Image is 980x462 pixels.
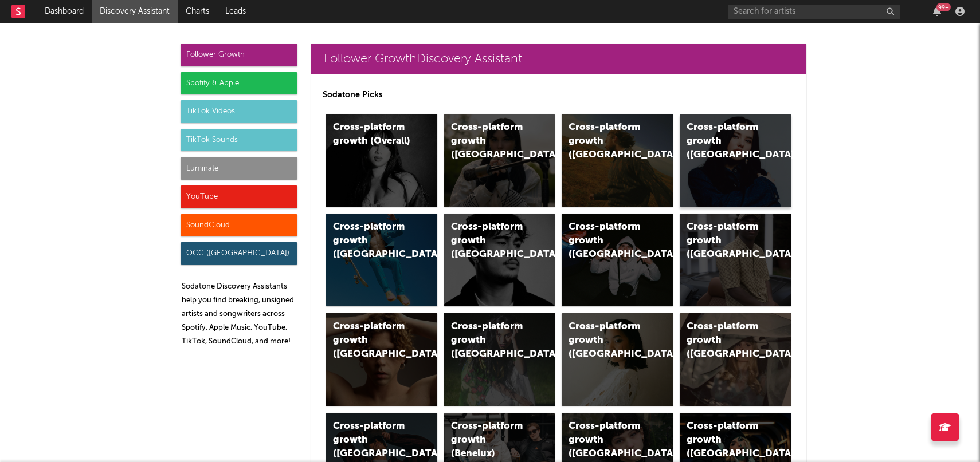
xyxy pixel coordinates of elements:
p: Sodatone Discovery Assistants help you find breaking, unsigned artists and songwriters across Spo... [182,280,297,349]
a: Cross-platform growth ([GEOGRAPHIC_DATA]) [680,313,791,406]
div: Cross-platform growth ([GEOGRAPHIC_DATA]) [333,420,411,461]
a: Cross-platform growth ([GEOGRAPHIC_DATA]) [444,114,555,207]
div: Cross-platform growth ([GEOGRAPHIC_DATA]/GSA) [569,220,646,262]
div: Cross-platform growth ([GEOGRAPHIC_DATA]) [451,220,529,262]
a: Cross-platform growth ([GEOGRAPHIC_DATA]) [326,313,437,406]
input: Search for artists [728,5,900,19]
a: Cross-platform growth ([GEOGRAPHIC_DATA]) [562,114,673,207]
div: Cross-platform growth ([GEOGRAPHIC_DATA]) [451,121,529,162]
a: Cross-platform growth ([GEOGRAPHIC_DATA]) [680,214,791,306]
a: Cross-platform growth ([GEOGRAPHIC_DATA]/GSA) [562,214,673,306]
div: Cross-platform growth (Benelux) [451,420,529,461]
button: 99+ [933,7,941,16]
p: Sodatone Picks [323,88,795,102]
div: Cross-platform growth ([GEOGRAPHIC_DATA]) [687,320,765,361]
div: Cross-platform growth ([GEOGRAPHIC_DATA]) [333,320,411,361]
div: Cross-platform growth ([GEOGRAPHIC_DATA]) [687,121,765,162]
div: Cross-platform growth ([GEOGRAPHIC_DATA]) [569,420,646,461]
a: Cross-platform growth ([GEOGRAPHIC_DATA]) [444,313,555,406]
a: Cross-platform growth (Overall) [326,114,437,207]
div: TikTok Videos [181,100,297,123]
div: SoundCloud [181,214,297,237]
a: Follower GrowthDiscovery Assistant [311,44,806,74]
div: 99 + [936,3,951,11]
div: Follower Growth [181,44,297,66]
a: Cross-platform growth ([GEOGRAPHIC_DATA]) [680,114,791,207]
div: Luminate [181,157,297,180]
a: Cross-platform growth ([GEOGRAPHIC_DATA]) [562,313,673,406]
div: YouTube [181,185,297,208]
div: OCC ([GEOGRAPHIC_DATA]) [181,242,297,265]
div: Cross-platform growth ([GEOGRAPHIC_DATA]) [333,220,411,262]
a: Cross-platform growth ([GEOGRAPHIC_DATA]) [326,214,437,306]
a: Cross-platform growth ([GEOGRAPHIC_DATA]) [444,214,555,306]
div: Cross-platform growth ([GEOGRAPHIC_DATA]) [569,320,646,361]
div: Cross-platform growth ([GEOGRAPHIC_DATA]) [569,121,646,162]
div: Cross-platform growth (Overall) [333,121,411,148]
div: TikTok Sounds [181,129,297,152]
div: Cross-platform growth ([GEOGRAPHIC_DATA]) [687,220,765,262]
div: Spotify & Apple [181,72,297,95]
div: Cross-platform growth ([GEOGRAPHIC_DATA]) [451,320,529,361]
div: Cross-platform growth ([GEOGRAPHIC_DATA]) [687,420,765,461]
